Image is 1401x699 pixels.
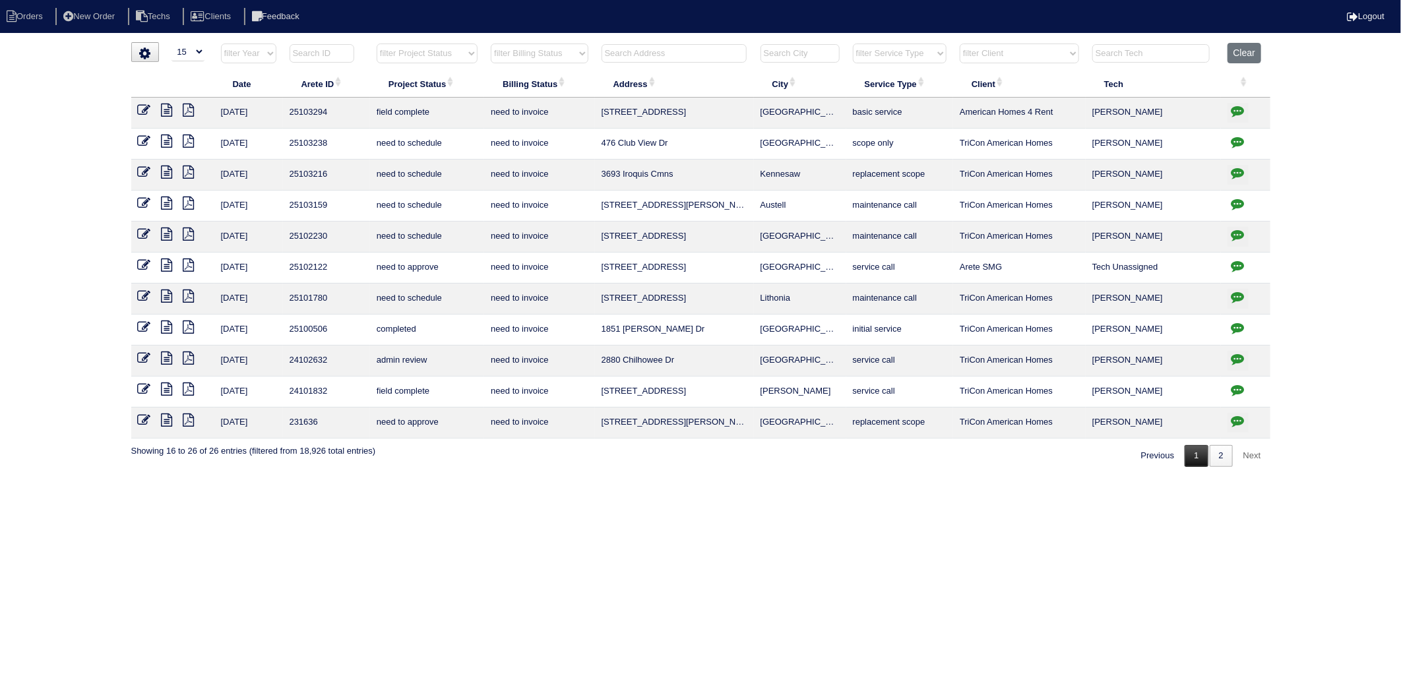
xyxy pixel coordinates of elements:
[214,377,283,408] td: [DATE]
[953,284,1086,315] td: TriCon American Homes
[953,129,1086,160] td: TriCon American Homes
[846,377,953,408] td: service call
[484,315,594,346] td: need to invoice
[1086,346,1221,377] td: [PERSON_NAME]
[1086,377,1221,408] td: [PERSON_NAME]
[1086,160,1221,191] td: [PERSON_NAME]
[595,222,754,253] td: [STREET_ADDRESS]
[846,98,953,129] td: basic service
[283,408,370,439] td: 231636
[214,315,283,346] td: [DATE]
[754,160,846,191] td: Kennesaw
[370,191,484,222] td: need to schedule
[1228,43,1261,63] button: Clear
[283,222,370,253] td: 25102230
[290,44,354,63] input: Search ID
[754,284,846,315] td: Lithonia
[283,191,370,222] td: 25103159
[846,70,953,98] th: Service Type: activate to sort column ascending
[370,315,484,346] td: completed
[953,70,1086,98] th: Client: activate to sort column ascending
[754,98,846,129] td: [GEOGRAPHIC_DATA]
[1185,445,1208,467] a: 1
[283,284,370,315] td: 25101780
[214,284,283,315] td: [DATE]
[370,70,484,98] th: Project Status: activate to sort column ascending
[370,253,484,284] td: need to approve
[1347,11,1385,21] a: Logout
[754,222,846,253] td: [GEOGRAPHIC_DATA]
[754,408,846,439] td: [GEOGRAPHIC_DATA]
[183,8,241,26] li: Clients
[754,70,846,98] th: City: activate to sort column ascending
[1092,44,1210,63] input: Search Tech
[846,346,953,377] td: service call
[754,315,846,346] td: [GEOGRAPHIC_DATA]
[595,315,754,346] td: 1851 [PERSON_NAME] Dr
[846,315,953,346] td: initial service
[754,191,846,222] td: Austell
[128,8,181,26] li: Techs
[1221,70,1270,98] th: : activate to sort column ascending
[283,377,370,408] td: 24101832
[595,98,754,129] td: [STREET_ADDRESS]
[754,346,846,377] td: [GEOGRAPHIC_DATA]
[370,160,484,191] td: need to schedule
[484,129,594,160] td: need to invoice
[953,98,1086,129] td: American Homes 4 Rent
[754,253,846,284] td: [GEOGRAPHIC_DATA]
[283,70,370,98] th: Arete ID: activate to sort column ascending
[595,408,754,439] td: [STREET_ADDRESS][PERSON_NAME]
[370,98,484,129] td: field complete
[1210,445,1233,467] a: 2
[370,346,484,377] td: admin review
[595,70,754,98] th: Address: activate to sort column ascending
[283,98,370,129] td: 25103294
[595,284,754,315] td: [STREET_ADDRESS]
[183,11,241,21] a: Clients
[214,253,283,284] td: [DATE]
[484,98,594,129] td: need to invoice
[1086,408,1221,439] td: [PERSON_NAME]
[1086,222,1221,253] td: [PERSON_NAME]
[484,284,594,315] td: need to invoice
[283,160,370,191] td: 25103216
[595,377,754,408] td: [STREET_ADDRESS]
[1086,284,1221,315] td: [PERSON_NAME]
[370,222,484,253] td: need to schedule
[846,408,953,439] td: replacement scope
[846,253,953,284] td: service call
[214,222,283,253] td: [DATE]
[595,160,754,191] td: 3693 Iroquis Cmns
[484,346,594,377] td: need to invoice
[761,44,840,63] input: Search City
[595,129,754,160] td: 476 Club View Dr
[1132,445,1184,467] a: Previous
[595,346,754,377] td: 2880 Chilhowee Dr
[214,346,283,377] td: [DATE]
[214,129,283,160] td: [DATE]
[214,70,283,98] th: Date
[1086,191,1221,222] td: [PERSON_NAME]
[846,191,953,222] td: maintenance call
[846,222,953,253] td: maintenance call
[55,11,125,21] a: New Order
[1086,98,1221,129] td: [PERSON_NAME]
[953,408,1086,439] td: TriCon American Homes
[953,222,1086,253] td: TriCon American Homes
[484,408,594,439] td: need to invoice
[484,253,594,284] td: need to invoice
[283,129,370,160] td: 25103238
[283,253,370,284] td: 25102122
[214,191,283,222] td: [DATE]
[1086,70,1221,98] th: Tech
[484,70,594,98] th: Billing Status: activate to sort column ascending
[1086,253,1221,284] td: Tech Unassigned
[846,160,953,191] td: replacement scope
[131,439,376,457] div: Showing 16 to 26 of 26 entries (filtered from 18,926 total entries)
[214,160,283,191] td: [DATE]
[595,253,754,284] td: [STREET_ADDRESS]
[128,11,181,21] a: Techs
[953,253,1086,284] td: Arete SMG
[602,44,747,63] input: Search Address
